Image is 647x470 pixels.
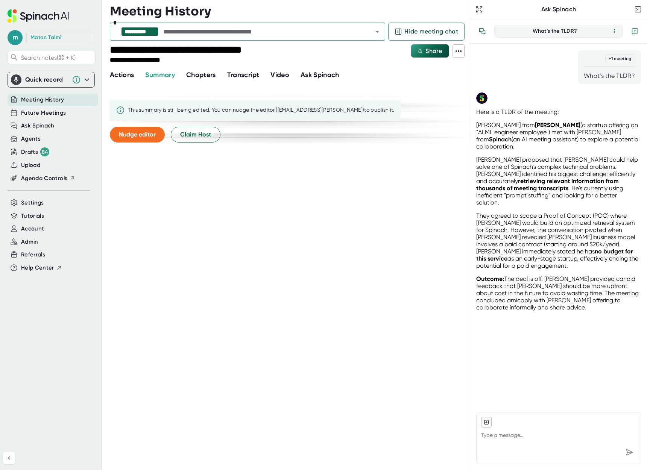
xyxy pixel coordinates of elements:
span: Search notes (⌘ + K) [21,54,93,61]
button: Agents [21,135,41,143]
div: Send message [623,446,636,459]
div: This summary is still being edited. You can nudge the editor ([EMAIL_ADDRESS][PERSON_NAME]) to pu... [128,107,395,114]
button: Claim Host [171,127,220,143]
button: Upload [21,161,40,170]
span: Actions [110,71,134,79]
button: Help Center [21,264,62,272]
div: + 1 meeting [605,54,635,63]
span: m [8,30,23,45]
button: Settings [21,199,44,207]
span: Share [425,47,442,55]
div: Ask Spinach [484,6,633,13]
strong: [PERSON_NAME] [535,121,580,129]
p: [PERSON_NAME] from (a startup offering an "AI ML engineer employee") met with [PERSON_NAME] from ... [476,121,641,150]
p: The deal is off. [PERSON_NAME] provided candid feedback that [PERSON_NAME] should be more upfront... [476,275,641,311]
button: Expand to Ask Spinach page [474,4,484,15]
button: Share [411,44,449,58]
span: Transcript [227,71,260,79]
div: Drafts [21,147,49,156]
button: Future Meetings [21,109,66,117]
p: They agreed to scope a Proof of Concept (POC) where [PERSON_NAME] would build an optimized retrie... [476,212,641,269]
span: Claim Host [180,130,211,139]
button: Tutorials [21,212,44,220]
strong: Outcome: [476,275,504,282]
p: Here is a TLDR of the meeting: [476,108,641,115]
button: Nudge editor [110,127,165,143]
button: New conversation [627,24,642,39]
button: Summary [145,70,175,80]
button: View conversation history [475,24,490,39]
button: Video [270,70,289,80]
button: Ask Spinach [21,121,55,130]
span: Summary [145,71,175,79]
div: What’s the TLDR? [499,28,611,35]
div: Quick record [25,76,68,83]
button: Meeting History [21,96,64,104]
button: Ask Spinach [301,70,339,80]
span: Ask Spinach [301,71,339,79]
span: Nudge editor [119,131,156,138]
span: Video [270,71,289,79]
button: Agenda Controls [21,174,75,183]
button: Hide meeting chat [388,23,465,41]
button: Referrals [21,250,45,259]
div: What’s the TLDR? [584,72,635,80]
button: Open [372,26,383,37]
button: Admin [21,238,38,246]
h3: Meeting History [110,4,211,18]
strong: retrieving relevant information from thousands of meeting transcripts [476,177,619,192]
strong: Spinach [489,136,512,143]
button: Transcript [227,70,260,80]
button: Actions [110,70,134,80]
strong: no budget for this service [476,248,633,262]
span: Agenda Controls [21,174,67,183]
button: Chapters [186,70,216,80]
button: Drafts 84 [21,147,49,156]
p: [PERSON_NAME] proposed that [PERSON_NAME] could help solve one of Spinach's complex technical pro... [476,156,641,206]
div: Quick record [11,72,91,87]
span: Help Center [21,264,54,272]
div: Matan Talmi [30,34,61,41]
span: Chapters [186,71,216,79]
span: Hide meeting chat [404,27,458,36]
div: 84 [40,147,49,156]
button: Account [21,224,44,233]
button: Close conversation sidebar [633,4,643,15]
